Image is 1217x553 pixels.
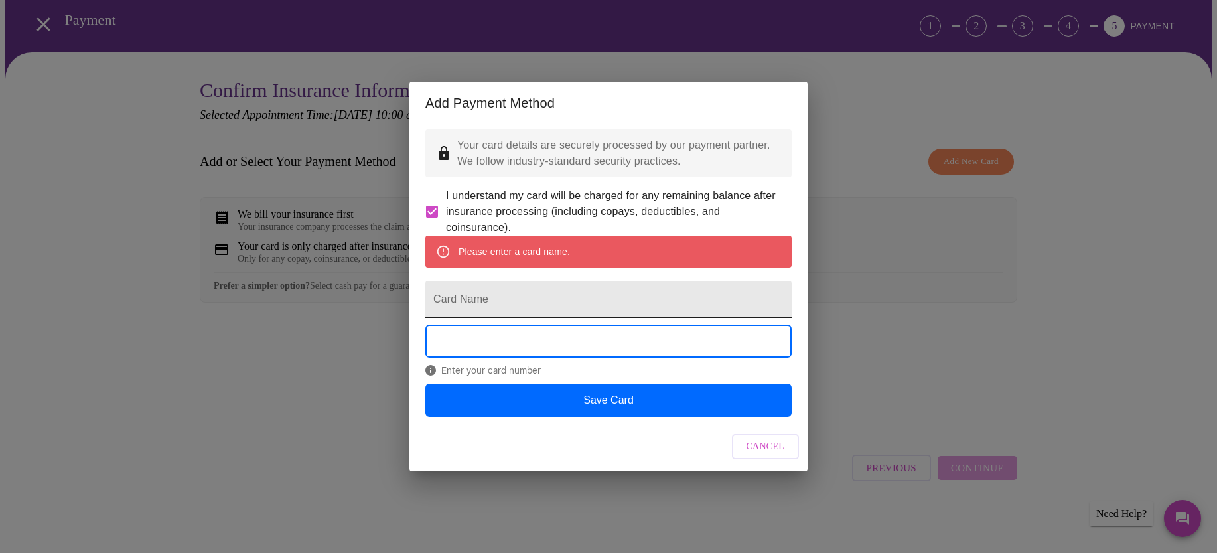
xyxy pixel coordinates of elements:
[425,92,792,114] h2: Add Payment Method
[457,137,781,169] p: Your card details are securely processed by our payment partner. We follow industry-standard secu...
[446,188,781,236] span: I understand my card will be charged for any remaining balance after insurance processing (includ...
[425,365,792,376] span: Enter your card number
[425,384,792,417] button: Save Card
[747,439,785,455] span: Cancel
[459,240,570,264] div: Please enter a card name.
[732,434,800,460] button: Cancel
[426,325,791,357] iframe: Secure Credit Card Form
